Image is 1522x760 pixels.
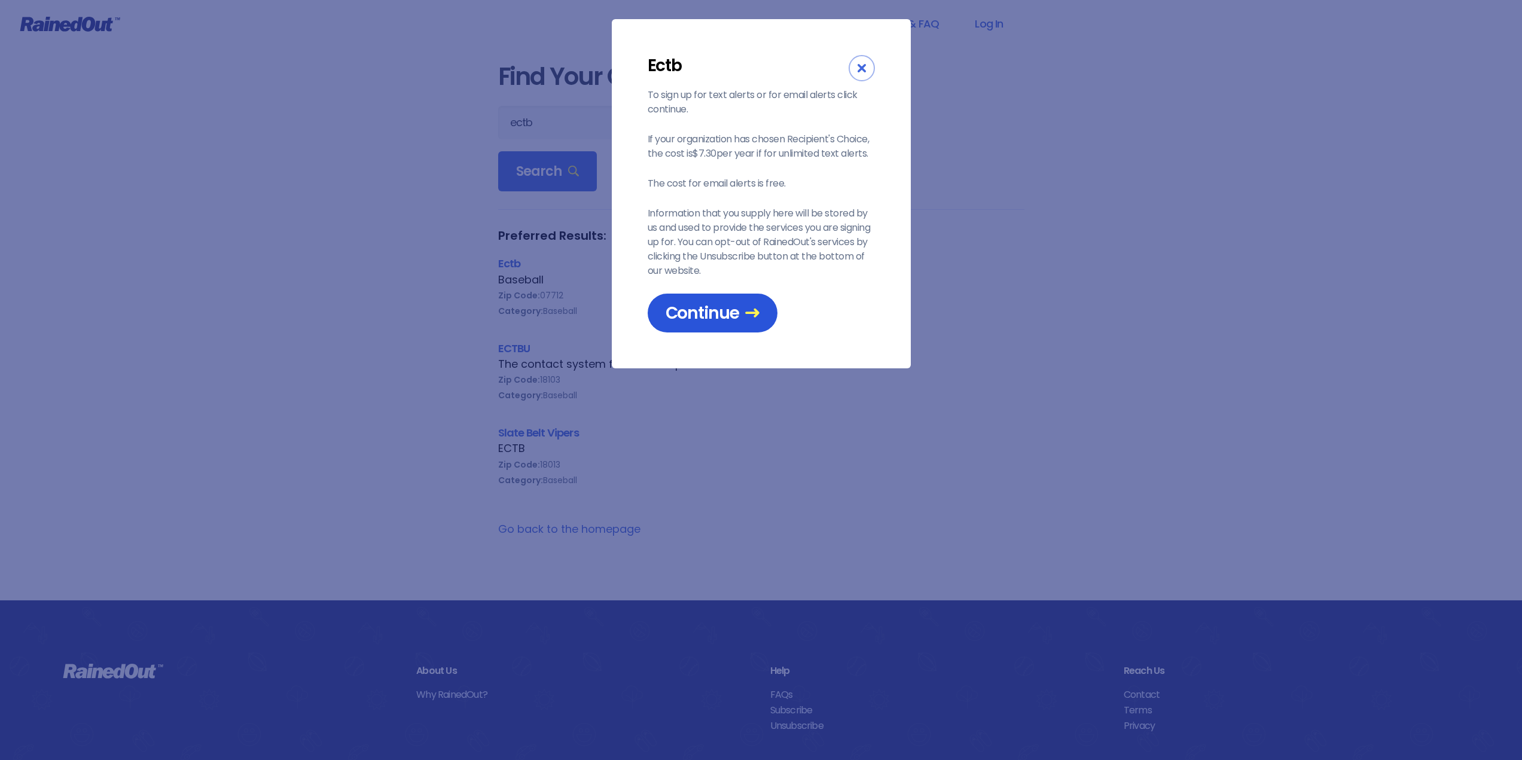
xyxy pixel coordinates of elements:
[849,55,875,81] div: Close
[648,206,875,278] p: Information that you supply here will be stored by us and used to provide the services you are si...
[666,303,760,323] span: Continue
[648,132,875,161] p: If your organization has chosen Recipient's Choice, the cost is $7.30 per year if for unlimited t...
[648,88,875,117] p: To sign up for text alerts or for email alerts click continue.
[648,176,875,191] p: The cost for email alerts is free.
[648,55,849,76] div: Ectb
